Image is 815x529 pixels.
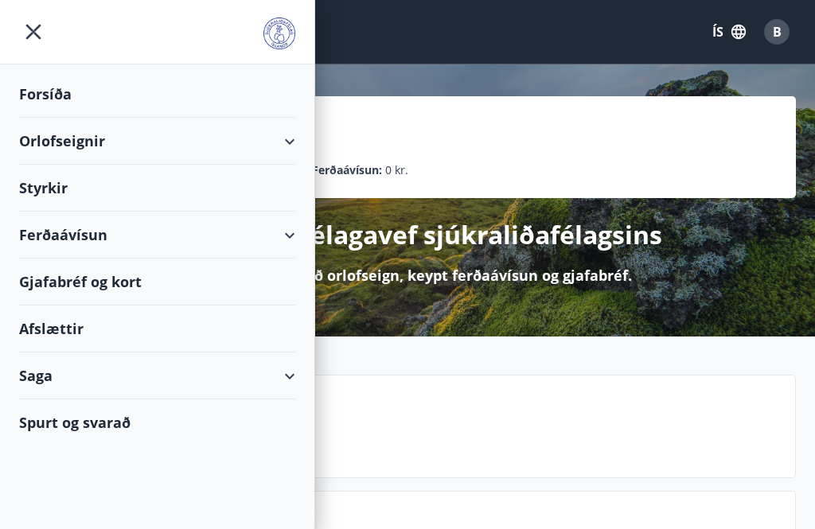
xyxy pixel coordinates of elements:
[154,217,662,252] p: Velkomin á félagavef sjúkraliðafélagsins
[19,212,295,259] div: Ferðaávísun
[136,415,782,442] p: Næstu helgi
[19,305,295,352] div: Afslættir
[19,399,295,445] div: Spurt og svarað
[312,161,382,179] p: Ferðaávísun :
[184,265,632,286] p: Hér getur þú bókað orlofseign, keypt ferðaávísun og gjafabréf.
[19,71,295,118] div: Forsíða
[704,18,755,46] button: ÍS
[263,18,295,49] img: union_logo
[758,13,796,51] button: B
[19,118,295,165] div: Orlofseignir
[385,161,408,179] span: 0 kr.
[19,352,295,399] div: Saga
[19,165,295,212] div: Styrkir
[773,23,782,41] span: B
[19,259,295,305] div: Gjafabréf og kort
[19,18,48,46] button: menu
